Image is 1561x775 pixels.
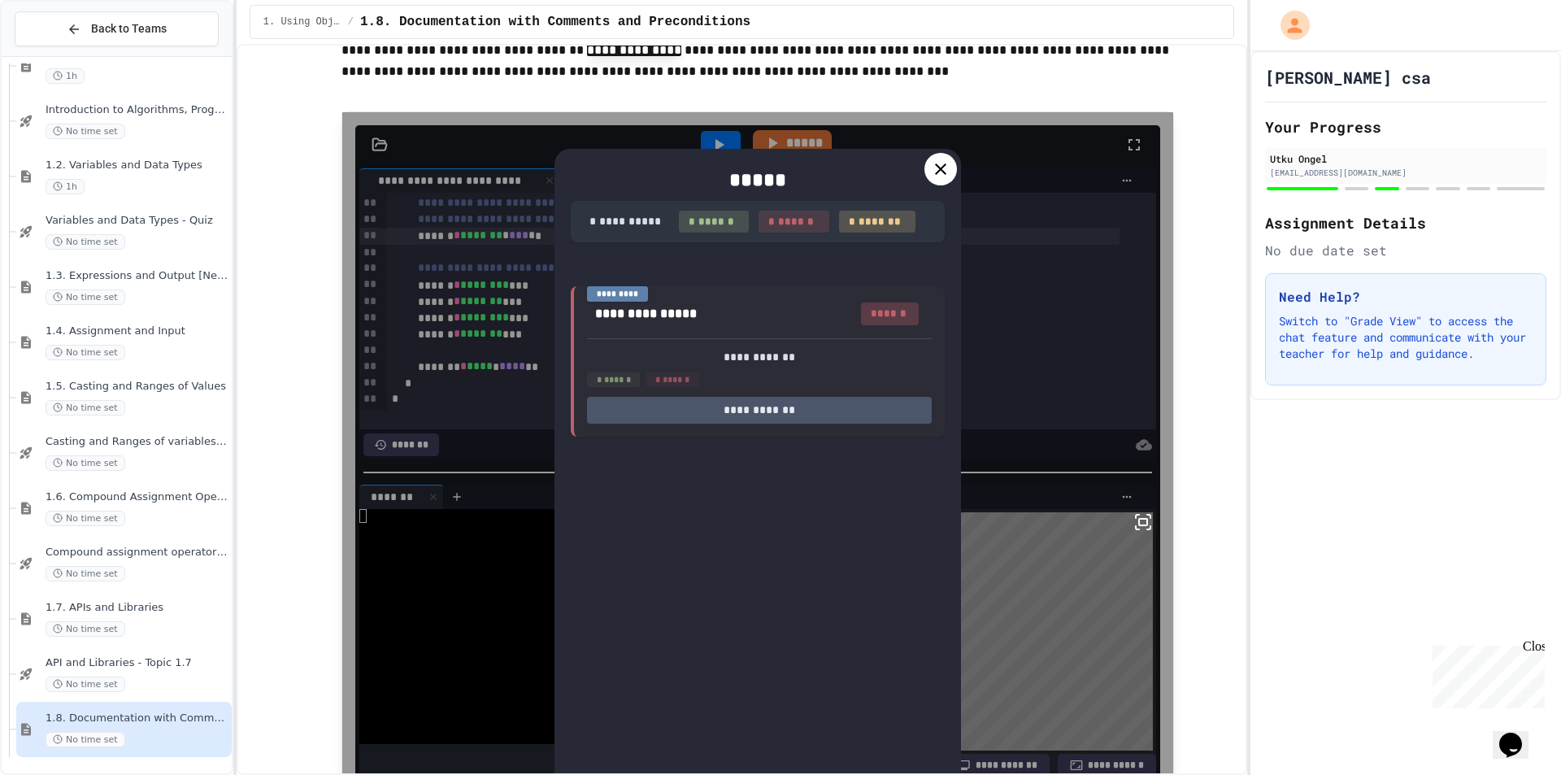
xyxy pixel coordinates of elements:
[46,546,228,559] span: Compound assignment operators - Quiz
[46,214,228,228] span: Variables and Data Types - Quiz
[1279,313,1533,362] p: Switch to "Grade View" to access the chat feature and communicate with your teacher for help and ...
[46,179,85,194] span: 1h
[348,15,354,28] span: /
[46,435,228,449] span: Casting and Ranges of variables - Quiz
[7,7,112,103] div: Chat with us now!Close
[1263,7,1314,44] div: My Account
[15,11,219,46] button: Back to Teams
[46,124,125,139] span: No time set
[46,511,125,526] span: No time set
[46,380,228,394] span: 1.5. Casting and Ranges of Values
[263,15,341,28] span: 1. Using Objects and Methods
[46,234,125,250] span: No time set
[1426,639,1545,708] iframe: chat widget
[360,12,750,32] span: 1.8. Documentation with Comments and Preconditions
[46,290,125,305] span: No time set
[1265,66,1431,89] h1: [PERSON_NAME] csa
[46,656,228,670] span: API and Libraries - Topic 1.7
[46,455,125,471] span: No time set
[46,68,85,84] span: 1h
[46,621,125,637] span: No time set
[1265,115,1546,138] h2: Your Progress
[46,677,125,692] span: No time set
[46,400,125,416] span: No time set
[1270,151,1541,166] div: Utku Ongel
[46,103,228,117] span: Introduction to Algorithms, Programming, and Compilers
[1279,287,1533,307] h3: Need Help?
[46,566,125,581] span: No time set
[46,732,125,747] span: No time set
[46,490,228,504] span: 1.6. Compound Assignment Operators
[46,601,228,615] span: 1.7. APIs and Libraries
[46,159,228,172] span: 1.2. Variables and Data Types
[91,20,167,37] span: Back to Teams
[1265,211,1546,234] h2: Assignment Details
[1493,710,1545,759] iframe: chat widget
[46,324,228,338] span: 1.4. Assignment and Input
[46,269,228,283] span: 1.3. Expressions and Output [New]
[1270,167,1541,179] div: [EMAIL_ADDRESS][DOMAIN_NAME]
[1265,241,1546,260] div: No due date set
[46,345,125,360] span: No time set
[46,712,228,725] span: 1.8. Documentation with Comments and Preconditions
